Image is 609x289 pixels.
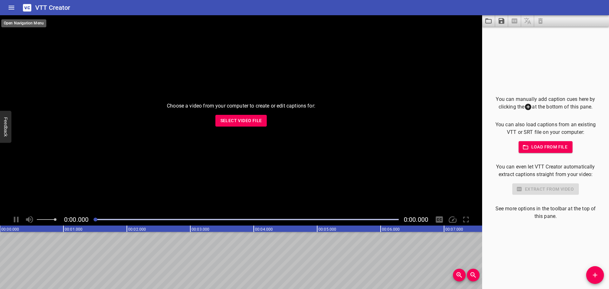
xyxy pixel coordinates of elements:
[447,213,459,226] div: Playback Speed
[220,117,262,125] span: Select Video File
[467,269,480,281] button: Zoom Out
[586,266,604,284] button: Add Cue
[382,227,400,232] text: 00:06.000
[492,205,599,220] p: See more options in the toolbar at the top of this pane.
[492,121,599,136] p: You can also load captions from an existing VTT or SRT file on your computer:
[215,115,267,127] button: Select Video File
[64,216,88,223] span: Current Time
[460,213,472,226] div: Toggle Full Screen
[492,163,599,178] p: You can even let VTT Creator automatically extract captions straight from your video:
[521,15,534,27] span: Add some captions below, then you can translate them.
[445,227,463,232] text: 00:07.000
[482,15,495,27] button: Load captions from file
[433,213,445,226] div: Hide/Show Captions
[192,227,209,232] text: 00:03.000
[485,17,492,25] svg: Load captions from file
[128,227,146,232] text: 00:02.000
[404,216,428,223] span: 0:00.000
[35,3,70,13] h6: VTT Creator
[492,95,599,111] p: You can manually add caption cues here by clicking the at the bottom of this pane.
[508,15,521,27] span: Select a video in the pane to the left, then you can automatically extract captions.
[65,227,82,232] text: 00:01.000
[524,143,568,151] span: Load from file
[167,102,315,110] p: Choose a video from your computer to create or edit captions for:
[255,227,273,232] text: 00:04.000
[495,15,508,27] button: Save captions to file
[94,219,399,220] div: Play progress
[498,17,505,25] svg: Save captions to file
[1,227,19,232] text: 00:00.000
[519,141,573,153] button: Load from file
[453,269,466,281] button: Zoom In
[492,183,599,195] div: Select a video in the pane to the left to use this feature
[318,227,336,232] text: 00:05.000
